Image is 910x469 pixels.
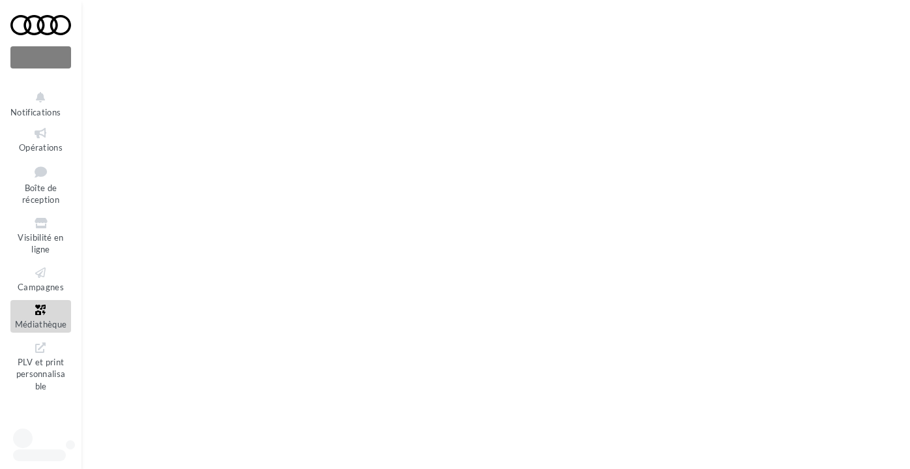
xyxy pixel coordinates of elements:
a: Médiathèque [10,300,71,332]
span: Boîte de réception [22,183,59,205]
a: Boîte de réception [10,160,71,208]
span: Opérations [19,142,63,153]
div: Nouvelle campagne [10,46,71,68]
a: Opérations [10,123,71,155]
span: Notifications [10,107,61,117]
a: Campagnes [10,263,71,295]
span: Campagnes [18,282,64,292]
span: PLV et print personnalisable [16,354,66,391]
a: Visibilité en ligne [10,213,71,258]
span: Médiathèque [15,319,67,329]
a: PLV et print personnalisable [10,338,71,395]
span: Visibilité en ligne [18,232,63,255]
